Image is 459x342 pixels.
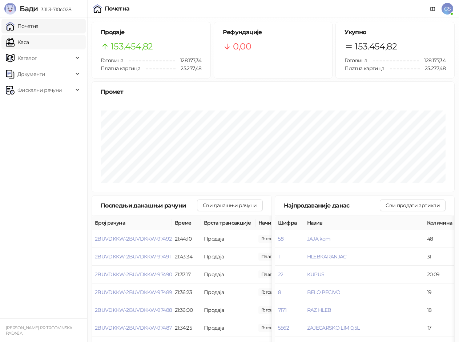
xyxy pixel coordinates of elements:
button: 22 [278,271,283,278]
span: Платна картица [345,65,384,72]
span: 0,00 [233,40,251,53]
a: Каса [6,35,29,49]
td: 48 [424,230,457,248]
span: 145,00 [258,235,283,243]
button: 7171 [278,307,286,313]
img: Logo [4,3,16,15]
td: Продаја [201,283,255,301]
small: [PERSON_NAME] PR TRGOVINSKA RADNJA [6,325,72,336]
span: 530,00 [258,306,283,314]
td: Продаја [201,230,255,248]
td: 21:44:10 [172,230,201,248]
button: HLEBKARANJAC [307,253,347,260]
td: Продаја [201,319,255,337]
h5: Продаје [101,28,202,37]
td: 17 [424,319,457,337]
th: Врста трансакције [201,216,255,230]
span: Готовина [101,57,123,64]
span: 25.277,48 [420,64,446,72]
td: Продаја [201,266,255,283]
button: 5562 [278,325,289,331]
span: 128.177,34 [419,56,446,64]
span: 110,00 [258,324,283,332]
th: Назив [304,216,424,230]
button: 2BUVDKKW-2BUVDKKW-97488 [95,307,172,313]
button: Сви продати артикли [380,200,446,211]
td: Продаја [201,301,255,319]
h5: Укупно [345,28,446,37]
span: 380,00 [258,288,283,296]
td: 20,09 [424,266,457,283]
span: Бади [20,4,38,13]
button: 2BUVDKKW-2BUVDKKW-97487 [95,325,172,331]
div: Најпродаваније данас [284,201,380,210]
td: Продаја [201,248,255,266]
button: 8 [278,289,281,295]
span: 210,00 [258,270,297,278]
td: 19 [424,283,457,301]
button: KUPUS [307,271,325,278]
button: 2BUVDKKW-2BUVDKKW-97492 [95,236,172,242]
span: 165,00 [258,253,297,261]
a: Почетна [6,19,39,33]
span: Платна картица [101,65,140,72]
td: 21:36:00 [172,301,201,319]
button: JAJA kom [307,236,331,242]
th: Број рачуна [92,216,172,230]
td: 21:34:25 [172,319,201,337]
h5: Рефундације [223,28,324,37]
a: Документација [427,3,439,15]
span: Каталог [17,51,37,65]
button: 58 [278,236,284,242]
div: Промет [101,87,446,96]
button: 2BUVDKKW-2BUVDKKW-97490 [95,271,172,278]
span: 128.177,34 [175,56,202,64]
span: 153.454,82 [355,40,397,53]
th: Шифра [275,216,304,230]
span: GS [442,3,453,15]
td: 21:37:17 [172,266,201,283]
td: 21:43:34 [172,248,201,266]
span: Документи [17,67,45,81]
button: RAZ HLEB [307,307,331,313]
span: 3.11.3-710c028 [38,6,71,13]
button: ZAJECARSKO LIM 0,5L [307,325,360,331]
th: Време [172,216,201,230]
div: Последњи данашњи рачуни [101,201,197,210]
td: 18 [424,301,457,319]
span: 153.454,82 [111,40,153,53]
button: Сви данашњи рачуни [197,200,262,211]
button: 2BUVDKKW-2BUVDKKW-97489 [95,289,172,295]
span: Готовина [345,57,367,64]
button: 1 [278,253,279,260]
div: Почетна [105,6,130,12]
th: Начини плаћања [255,216,328,230]
span: Фискални рачуни [17,83,62,97]
td: 31 [424,248,457,266]
th: Количина [424,216,457,230]
span: 25.277,48 [176,64,201,72]
td: 21:36:23 [172,283,201,301]
button: 2BUVDKKW-2BUVDKKW-97491 [95,253,170,260]
button: BELO PECIVO [307,289,341,295]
